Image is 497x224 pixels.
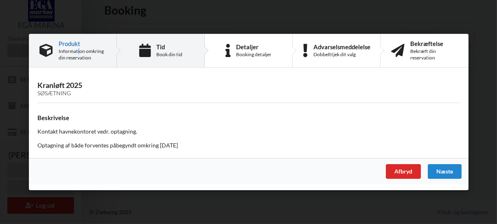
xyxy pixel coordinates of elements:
div: Detaljer [236,44,271,50]
div: Advarselsmeddelelse [313,44,370,50]
p: Kontakt havnekontoret vedr. optagning. [37,127,460,136]
div: Bekræft din reservation [410,48,458,61]
h3: Kranløft 2025 [37,81,460,97]
div: Afbryd [385,164,420,179]
h4: Beskrivelse [37,114,460,122]
div: Produkt [59,40,106,47]
div: Næste [427,164,461,179]
div: Information omkring din reservation [59,48,106,61]
div: Bekræftelse [410,40,458,47]
div: Søsætning [37,90,460,97]
div: Book din tid [156,51,182,58]
p: Optagning af både forventes påbegyndt omkring [DATE] [37,141,460,149]
div: Dobbelttjek dit valg [313,51,370,58]
div: Booking detaljer [236,51,271,58]
div: Tid [156,44,182,50]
